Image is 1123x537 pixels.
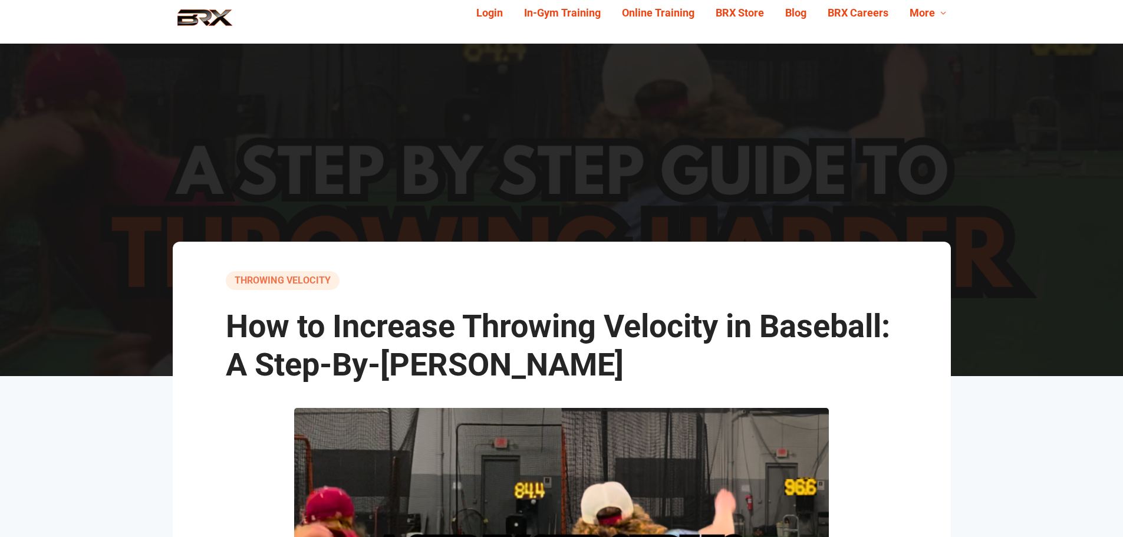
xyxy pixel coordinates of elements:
a: Blog [775,4,817,22]
span: How to Increase Throwing Velocity in Baseball: A Step-By-[PERSON_NAME] [226,308,890,383]
a: Online Training [611,4,705,22]
a: BRX Store [705,4,775,22]
a: Login [466,4,513,22]
a: More [899,4,957,22]
iframe: Chat Widget [1064,480,1123,537]
div: Navigation Menu [457,4,957,22]
a: In-Gym Training [513,4,611,22]
a: Throwing Velocity [226,271,340,290]
img: BRX Performance [166,9,243,35]
a: BRX Careers [817,4,899,22]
